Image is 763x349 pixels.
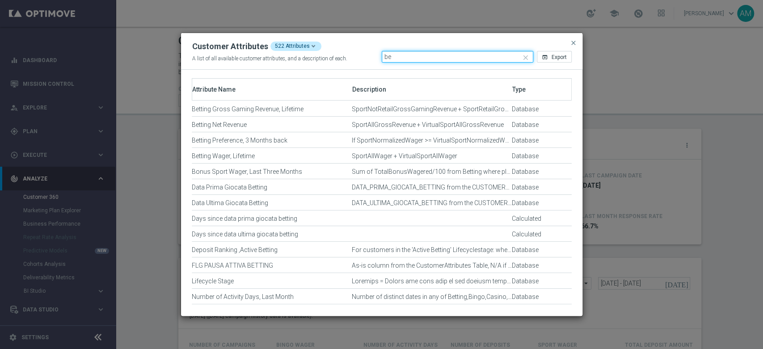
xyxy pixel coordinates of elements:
[192,179,572,195] div: Press SPACE to select this row.
[382,51,533,63] input: Quick find
[352,86,386,93] span: Description
[512,293,539,301] span: Database
[192,195,572,210] div: Press SPACE to select this row.
[542,54,548,60] i: open_in_browser
[552,54,567,60] span: Export
[512,246,539,254] span: Database
[512,262,539,269] div: Type
[192,117,572,132] div: Press SPACE to select this row.
[192,215,352,230] div: Days since data prima giocata betting
[570,39,577,46] span: close
[192,246,352,261] div: Deposit Ranking ,Active Betting
[192,273,572,289] div: Press SPACE to select this row.
[352,105,512,121] div: SportNotRetailGrossGamingRevenue + SportRetailGrossGamingRevenue + VirtualSportGrossGamingRevenue
[352,168,512,183] div: Sum of TotalBonusWagered/100 from Betting where platform != 'retail' from Betting, last 90 days
[512,121,539,129] div: Type
[192,137,352,152] div: Betting Preference, 3 Months back
[512,137,539,144] span: Database
[512,184,539,191] span: Database
[192,101,572,117] div: Press SPACE to select this row.
[352,199,512,214] div: DATA_ULTIMA_GIOCATA_BETTING from the CUSTOMERS_PROFILING table
[192,42,268,51] div: Customer Attributes
[512,105,539,113] span: Database
[512,105,539,113] div: Type
[352,152,512,168] div: SportAllWager + VirtualSportAllWager
[352,184,512,199] div: DATA_PRIMA_GIOCATA_BETTING from the CUSTOMERS_PROFILING table
[512,184,539,191] div: Type
[537,51,572,63] button: open_in_browser Export
[192,257,572,273] div: Press SPACE to select this row.
[192,132,572,148] div: Press SPACE to select this row.
[512,293,539,301] div: Type
[192,242,572,257] div: Press SPACE to select this row.
[512,215,541,223] div: Type
[522,54,530,62] i: close
[512,168,539,176] span: Database
[352,293,512,308] div: Number of distinct dates in any of Betting,Bingo,Casino,FM,GEV,LOL,Lottery_P,Poker,Quick,Skill,Tr...
[352,262,512,277] div: As-is column from the CustomerAttributes Table, N/A if NULL
[192,289,572,304] div: Press SPACE to select this row.
[192,152,352,168] div: Betting Wager, Lifetime
[192,121,352,136] div: Betting Net Revenue
[192,86,236,93] span: Attribute Name
[512,152,539,160] span: Database
[512,152,539,160] div: Type
[192,210,572,226] div: Press SPACE to select this row.
[192,262,352,277] div: FLG PAUSA ATTIVA BETTING
[192,105,352,121] div: Betting Gross Gaming Revenue, Lifetime
[512,86,526,93] span: Type
[512,199,539,207] span: Database
[192,231,352,246] div: Days since data ultima giocata betting
[352,121,512,136] div: SportAllGrossRevenue + VirtualSportAllGrossRevenue
[512,121,539,129] span: Database
[192,55,382,63] div: A list of all available customer attributes, and a description of each.
[352,278,512,293] div: Loremips = Dolors ame cons adip el sed doeiusm tempor inc utla 5 etdolo mag ali enim adm ven quis...
[192,278,352,293] div: Lifecycle Stage
[192,293,352,308] div: Number of Activity Days, Last Month
[512,137,539,144] div: Type
[192,226,572,242] div: Press SPACE to select this row.
[352,246,512,261] div: For customers in the 'Active Betting' Lifecyclestage: when DepositRanking >= 0.9 then 'Top 10 % D...
[512,278,539,285] div: Type
[512,231,541,238] div: Type
[512,262,539,269] span: Database
[512,278,539,285] span: Database
[352,137,512,152] div: If SportNormalizedWager >= VirtualSportNormalizedWager, then 'Sports Betting', otherwise 'Virtual...
[512,215,541,223] span: Calculated
[512,168,539,176] div: Type
[512,199,539,207] div: Type
[512,231,541,238] span: Calculated
[192,304,572,320] div: Press SPACE to select this row.
[270,42,321,51] div: 522 Attributes
[192,184,352,199] div: Data Prima Giocata Betting
[192,199,352,214] div: Data Ultima Giocata Betting
[192,164,572,179] div: Press SPACE to select this row.
[192,168,352,183] div: Bonus Sport Wager, Last Three Months
[512,246,539,254] div: Type
[192,148,572,164] div: Press SPACE to select this row.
